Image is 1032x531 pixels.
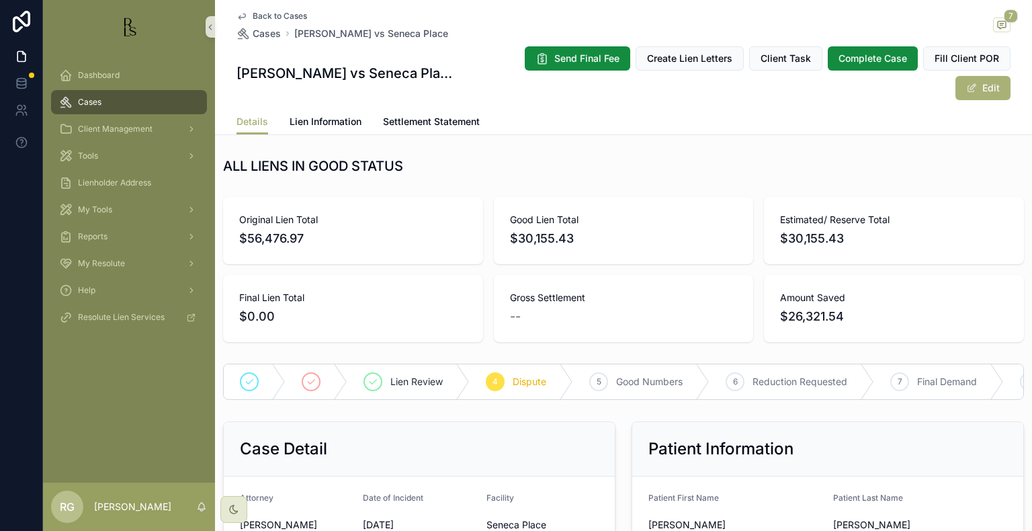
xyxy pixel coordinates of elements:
h2: Patient Information [648,438,793,460]
span: Facility [486,493,514,503]
span: 6 [733,376,738,387]
button: Complete Case [828,46,918,71]
span: Client Management [78,124,153,134]
img: App logo [118,16,140,38]
span: Gross Settlement [510,291,738,304]
span: My Resolute [78,258,125,269]
span: Final Demand [917,375,977,389]
span: Estimated/ Reserve Total [780,213,1008,227]
span: 4 [492,376,498,387]
span: Final Lien Total [239,291,467,304]
span: My Tools [78,204,112,215]
span: Details [236,115,268,128]
span: 7 [1004,9,1018,23]
span: Back to Cases [253,11,307,22]
span: Attorney [240,493,273,503]
span: $30,155.43 [510,229,738,248]
a: My Tools [51,198,207,222]
span: RG [60,499,75,515]
span: Lien Information [290,115,361,128]
span: $56,476.97 [239,229,467,248]
a: Tools [51,144,207,168]
span: Client Task [761,52,811,65]
span: Tools [78,151,98,161]
span: Lien Review [390,375,443,389]
span: $26,321.54 [780,307,1008,326]
span: Dashboard [78,70,120,81]
span: 5 [597,376,601,387]
span: Good Numbers [616,375,683,389]
span: Original Lien Total [239,213,467,227]
a: Details [236,110,268,135]
span: Complete Case [838,52,907,65]
button: Create Lien Letters [636,46,744,71]
span: $0.00 [239,307,467,326]
a: My Resolute [51,251,207,276]
span: Reduction Requested [752,375,847,389]
span: Fill Client POR [935,52,999,65]
a: Cases [236,27,281,40]
span: Reports [78,231,107,242]
span: Dispute [513,375,546,389]
h2: Case Detail [240,438,327,460]
h1: [PERSON_NAME] vs Seneca Place [236,64,456,83]
span: Date of Incident [363,493,423,503]
button: Client Task [749,46,822,71]
span: Lienholder Address [78,177,151,188]
span: Patient First Name [648,493,719,503]
span: $30,155.43 [780,229,1008,248]
span: Amount Saved [780,291,1008,304]
a: Settlement Statement [383,110,480,136]
a: Help [51,278,207,302]
span: Patient Last Name [833,493,903,503]
button: Send Final Fee [525,46,630,71]
span: Help [78,285,95,296]
span: Cases [253,27,281,40]
span: Settlement Statement [383,115,480,128]
span: Create Lien Letters [647,52,732,65]
a: [PERSON_NAME] vs Seneca Place [294,27,448,40]
button: 7 [993,17,1010,34]
span: Send Final Fee [554,52,619,65]
a: Cases [51,90,207,114]
a: Reports [51,224,207,249]
button: Edit [955,76,1010,100]
a: Lienholder Address [51,171,207,195]
a: Resolute Lien Services [51,305,207,329]
a: Lien Information [290,110,361,136]
div: scrollable content [43,54,215,347]
span: Good Lien Total [510,213,738,227]
span: Resolute Lien Services [78,312,165,323]
h1: ALL LIENS IN GOOD STATUS [223,157,403,175]
p: [PERSON_NAME] [94,500,171,514]
span: Cases [78,97,101,108]
button: Fill Client POR [923,46,1010,71]
a: Dashboard [51,63,207,87]
a: Client Management [51,117,207,141]
a: Back to Cases [236,11,307,22]
span: -- [510,307,521,326]
span: 7 [898,376,902,387]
